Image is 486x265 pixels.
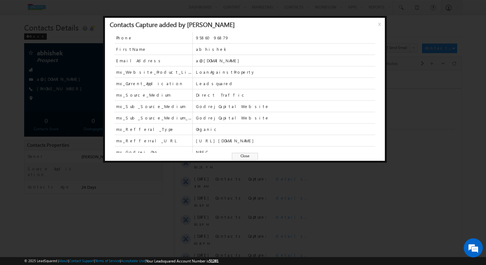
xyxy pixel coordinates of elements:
[20,132,39,138] span: 03:11 PM
[146,259,219,263] span: Your Leadsquared Account Number is
[20,94,39,100] span: 03:25 PM
[20,113,39,119] span: 11:36 AM
[109,7,122,13] div: All Time
[115,89,192,100] span: mx_Source_Medium
[115,66,192,78] span: mx_Website_Product_List
[20,189,39,195] span: 03:10 PM
[101,163,131,168] span: details
[101,125,131,130] span: details
[116,104,186,109] span: mx_Sub_Source_Medium
[41,163,96,168] span: Contacts Capture:
[116,138,178,144] span: mx_Refferral_URL
[41,68,96,73] span: Contacts Capture:
[196,92,375,98] span: Direct Traffic
[41,125,252,131] div: .
[20,144,34,150] span: [DATE]
[6,5,28,14] span: Activity Type
[115,44,192,55] span: FirstName
[20,75,39,81] span: 04:22 PM
[101,220,131,226] span: details
[20,220,34,226] span: [DATE]
[115,32,192,43] span: Phone
[196,35,375,41] span: 9586096879
[41,87,252,92] div: .
[24,258,219,264] span: © 2025 LeadSquared | | | | |
[196,46,375,52] span: abhishek
[6,25,27,31] div: [DATE]
[130,241,163,254] span: Show More
[41,106,252,112] div: .
[115,55,192,66] span: EmailAddress
[41,106,96,111] span: Contacts Capture:
[96,5,104,14] span: Time
[20,170,39,176] span: 03:10 PM
[20,87,34,92] span: [DATE]
[20,44,39,50] span: 04:23 PM
[116,46,147,52] span: FirstName
[196,58,375,64] span: a@[DOMAIN_NAME]
[196,69,375,75] span: LoanAgainstProperty
[41,144,252,150] div: .
[196,149,375,155] span: NBFC
[41,182,252,188] div: .
[41,37,96,42] span: Contacts Capture:
[41,220,252,226] div: .
[41,125,96,130] span: Contacts Capture:
[41,87,96,92] span: Contacts Capture:
[20,182,34,188] span: [DATE]
[115,101,192,112] span: mx_Sub_Source_Medium
[20,37,34,42] span: [DATE]
[101,87,131,92] span: details
[20,201,34,207] span: [DATE]
[116,126,174,132] span: mx_Refferal_Type
[20,208,39,214] span: 02:42 PM
[20,106,34,112] span: [DATE]
[115,78,192,89] span: mx_Current_Application
[20,151,39,157] span: 03:11 PM
[115,135,192,146] span: mx_Refferral_URL
[196,115,375,121] span: GodrejCapitalWebsite
[196,138,375,144] span: [URL][DOMAIN_NAME]
[104,3,120,18] div: Minimize live chat window
[41,163,252,169] div: .
[110,21,235,27] div: Contacts Capture added by [PERSON_NAME]
[101,106,131,111] span: details
[41,68,252,73] div: .
[33,7,52,13] div: All Selected
[116,58,163,64] span: EmailAddress
[121,259,145,263] a: Acceptable Use
[116,69,192,75] span: mx_Website_Product_List
[196,81,375,86] span: Leadsquared
[20,68,34,73] span: [DATE]
[101,182,131,187] span: details
[20,163,34,169] span: [DATE]
[41,144,96,149] span: Contacts Capture:
[20,228,39,233] span: 02:41 PM
[378,21,383,32] span: x
[209,259,219,263] span: 51281
[87,196,115,204] em: Start Chat
[95,259,120,263] a: Terms of Service
[196,126,375,132] span: Organic
[101,68,131,73] span: details
[116,35,133,41] span: Phone
[101,37,131,42] span: details
[196,104,375,109] span: GodrejCapitalWebsite
[115,146,192,158] span: mx_Godrej_Org
[69,259,94,263] a: Contact Support
[101,144,131,149] span: details
[232,153,258,160] span: Close
[101,201,131,207] span: details
[33,33,107,42] div: Chat with us now
[41,182,96,187] span: Contacts Capture:
[115,112,192,123] span: mx_Sub_Source_Medium_1
[116,92,171,98] span: mx_Source_Medium
[6,56,27,62] div: [DATE]
[116,81,184,86] span: mx_Current_Application
[41,201,252,207] div: .
[41,220,96,226] span: Contacts Capture:
[32,5,80,15] div: All Selected
[116,115,192,121] span: mx_Sub_Source_Medium_1
[20,125,34,131] span: [DATE]
[41,201,96,207] span: Contacts Capture:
